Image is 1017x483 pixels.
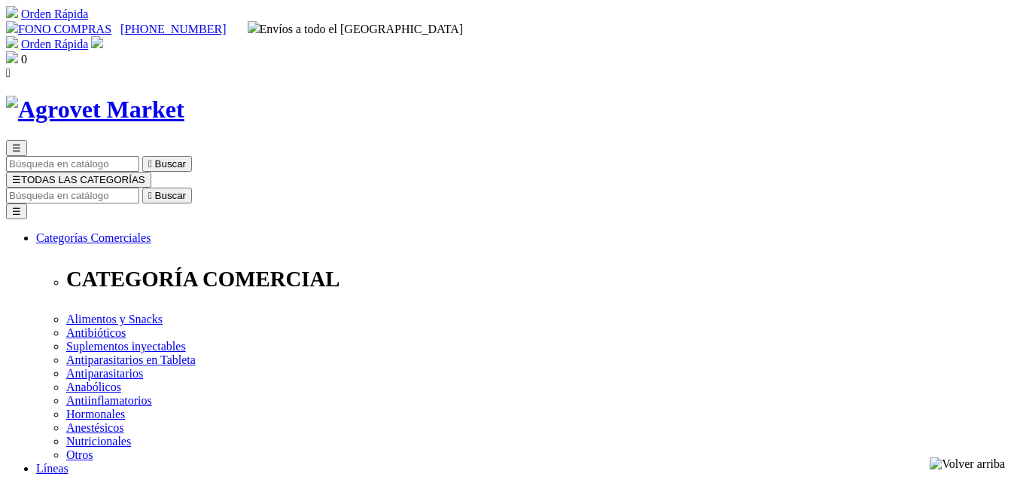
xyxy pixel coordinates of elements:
[36,462,69,475] a: Líneas
[12,142,21,154] span: ☰
[6,51,18,63] img: shopping-bag.svg
[91,38,103,50] a: Acceda a su cuenta de cliente
[66,435,131,448] a: Nutricionales
[21,8,88,20] a: Orden Rápida
[66,340,186,353] a: Suplementos inyectables
[66,421,123,434] a: Anestésicos
[66,267,1011,292] p: CATEGORÍA COMERCIAL
[930,457,1005,471] img: Volver arriba
[66,381,121,393] a: Anabólicos
[6,203,27,219] button: ☰
[6,172,151,188] button: ☰TODAS LAS CATEGORÍAS
[66,353,196,366] a: Antiparasitarios en Tableta
[66,313,163,326] a: Alimentos y Snacks
[120,23,226,35] a: [PHONE_NUMBER]
[155,190,186,201] span: Buscar
[12,174,21,185] span: ☰
[66,448,93,461] a: Otros
[6,21,18,33] img: phone.svg
[155,158,186,170] span: Buscar
[21,38,88,50] a: Orden Rápida
[6,66,11,79] i: 
[248,21,260,33] img: delivery-truck.svg
[6,156,139,172] input: Buscar
[66,408,125,420] a: Hormonales
[6,140,27,156] button: ☰
[142,188,192,203] button:  Buscar
[91,36,103,48] img: user.svg
[21,53,27,66] span: 0
[148,158,152,170] i: 
[6,6,18,18] img: shopping-cart.svg
[248,23,464,35] span: Envíos a todo el [GEOGRAPHIC_DATA]
[66,326,126,339] a: Antibióticos
[36,231,151,244] a: Categorías Comerciales
[148,190,152,201] i: 
[142,156,192,172] button:  Buscar
[6,96,184,124] img: Agrovet Market
[6,23,111,35] a: FONO COMPRAS
[66,367,143,380] a: Antiparasitarios
[6,188,139,203] input: Buscar
[6,36,18,48] img: shopping-cart.svg
[66,394,152,407] a: Antiinflamatorios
